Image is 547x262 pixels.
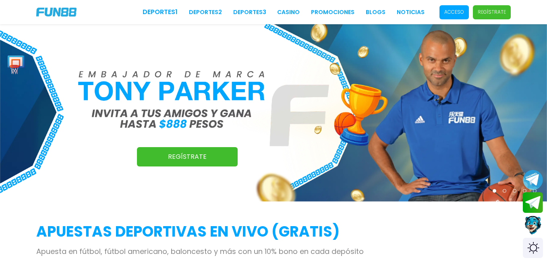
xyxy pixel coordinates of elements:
p: Acceso [444,8,464,16]
div: Switch theme [523,238,543,258]
a: Promociones [311,8,354,17]
a: Deportes3 [233,8,266,17]
button: Join telegram channel [523,169,543,190]
h2: APUESTAS DEPORTIVAS EN VIVO (gratis) [36,221,511,243]
a: CASINO [277,8,300,17]
p: Apuesta en fútbol, fútbol americano, baloncesto y más con un 10% bono en cada depósito [36,246,511,257]
button: Join telegram [523,192,543,213]
p: Regístrate [478,8,506,16]
button: Contact customer service [523,215,543,236]
a: Regístrate [137,147,238,166]
a: NOTICIAS [397,8,425,17]
a: Deportes1 [143,7,178,17]
img: Company Logo [36,8,77,17]
a: BLOGS [366,8,385,17]
a: Deportes2 [189,8,222,17]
